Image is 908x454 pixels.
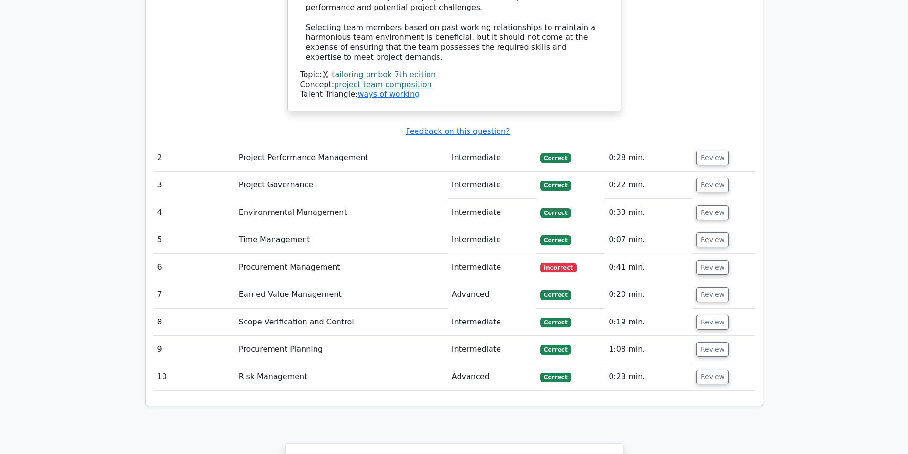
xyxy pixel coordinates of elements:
[696,315,729,330] button: Review
[235,363,448,391] td: Risk Management
[540,235,571,245] span: Correct
[605,226,693,253] td: 0:07 min.
[153,281,235,308] td: 7
[605,363,693,391] td: 0:23 min.
[448,254,536,281] td: Intermediate
[540,263,577,272] span: Incorrect
[235,281,448,308] td: Earned Value Management
[448,363,536,391] td: Advanced
[235,336,448,363] td: Procurement Planning
[605,281,693,308] td: 0:20 min.
[540,208,571,218] span: Correct
[696,178,729,192] button: Review
[235,199,448,226] td: Environmental Management
[334,80,432,89] a: project team composition
[448,281,536,308] td: Advanced
[406,127,510,136] a: Feedback on this question?
[357,90,419,99] a: ways of working
[605,309,693,336] td: 0:19 min.
[696,370,729,384] button: Review
[153,172,235,199] td: 3
[540,373,571,382] span: Correct
[540,345,571,354] span: Correct
[332,70,436,79] a: tailoring pmbok 7th edition
[448,336,536,363] td: Intermediate
[540,290,571,300] span: Correct
[540,181,571,190] span: Correct
[448,309,536,336] td: Intermediate
[153,336,235,363] td: 9
[696,342,729,357] button: Review
[153,226,235,253] td: 5
[153,254,235,281] td: 6
[448,226,536,253] td: Intermediate
[696,151,729,165] button: Review
[448,199,536,226] td: Intermediate
[696,232,729,247] button: Review
[605,144,693,172] td: 0:28 min.
[605,199,693,226] td: 0:33 min.
[235,254,448,281] td: Procurement Management
[696,287,729,302] button: Review
[448,144,536,172] td: Intermediate
[235,309,448,336] td: Scope Verification and Control
[540,318,571,327] span: Correct
[300,70,608,80] div: Topic:
[153,363,235,391] td: 10
[540,153,571,163] span: Correct
[605,336,693,363] td: 1:08 min.
[235,172,448,199] td: Project Governance
[235,226,448,253] td: Time Management
[235,144,448,172] td: Project Performance Management
[300,80,608,90] div: Concept:
[153,199,235,226] td: 4
[696,205,729,220] button: Review
[605,172,693,199] td: 0:22 min.
[448,172,536,199] td: Intermediate
[153,309,235,336] td: 8
[153,144,235,172] td: 2
[300,70,608,100] div: Talent Triangle:
[696,260,729,275] button: Review
[605,254,693,281] td: 0:41 min.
